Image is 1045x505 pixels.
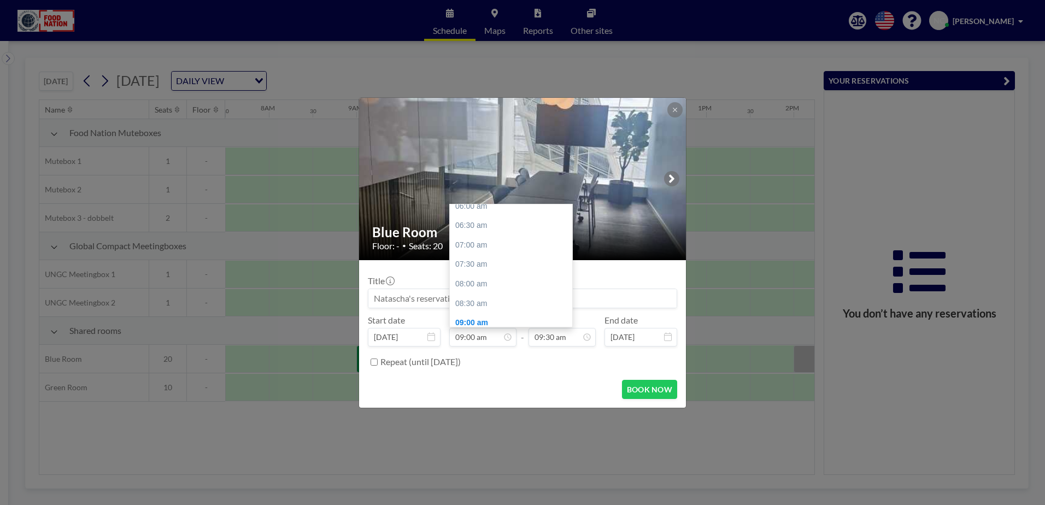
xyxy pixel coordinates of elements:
h2: Blue Room [372,224,674,240]
label: Repeat (until [DATE]) [380,356,461,367]
span: Seats: 20 [409,240,443,251]
span: • [402,242,406,250]
div: 08:30 am [450,294,578,314]
div: 09:00 am [450,313,578,333]
div: 08:00 am [450,274,578,294]
label: End date [604,315,638,326]
input: Natascha's reservation [368,289,677,308]
div: 07:00 am [450,236,578,255]
div: 06:30 am [450,216,578,236]
span: Floor: - [372,240,400,251]
button: BOOK NOW [622,380,677,399]
label: Start date [368,315,405,326]
label: Title [368,275,394,286]
div: 06:00 am [450,197,578,216]
span: - [521,319,524,343]
div: 07:30 am [450,255,578,274]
